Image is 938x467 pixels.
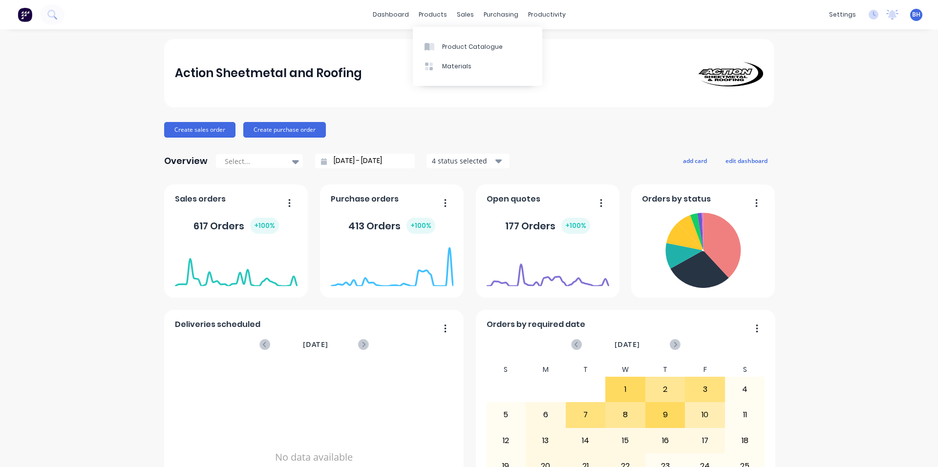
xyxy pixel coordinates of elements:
div: 6 [526,403,565,427]
div: M [526,363,566,377]
div: T [645,363,685,377]
div: 4 status selected [432,156,493,166]
div: Materials [442,62,471,71]
div: + 100 % [406,218,435,234]
button: edit dashboard [719,154,774,167]
div: Overview [164,151,208,171]
div: 17 [685,428,725,453]
button: Create sales order [164,122,235,138]
div: 7 [566,403,605,427]
div: 18 [725,428,765,453]
div: 1 [606,377,645,402]
div: 14 [566,428,605,453]
div: productivity [523,7,571,22]
div: Product Catalogue [442,42,503,51]
div: + 100 % [250,218,279,234]
span: Sales orders [175,193,226,205]
img: Action Sheetmetal and Roofing [695,60,763,86]
button: 4 status selected [426,154,510,168]
div: sales [452,7,479,22]
div: 3 [685,377,725,402]
a: dashboard [368,7,414,22]
div: S [725,363,765,377]
div: 4 [725,377,765,402]
div: 2 [646,377,685,402]
span: Purchase orders [331,193,399,205]
div: 13 [526,428,565,453]
div: 413 Orders [348,218,435,234]
div: 9 [646,403,685,427]
div: 177 Orders [505,218,590,234]
div: products [414,7,452,22]
button: add card [677,154,713,167]
div: 11 [725,403,765,427]
div: purchasing [479,7,523,22]
div: 16 [646,428,685,453]
div: 617 Orders [193,218,279,234]
span: Deliveries scheduled [175,319,260,330]
div: 10 [685,403,725,427]
span: [DATE] [303,339,328,350]
a: Product Catalogue [413,37,542,56]
div: 5 [487,403,526,427]
span: Open quotes [487,193,540,205]
a: Materials [413,57,542,76]
button: Create purchase order [243,122,326,138]
span: Orders by status [642,193,711,205]
div: + 100 % [561,218,590,234]
span: BH [912,10,920,19]
div: S [486,363,526,377]
div: 12 [487,428,526,453]
div: settings [824,7,861,22]
div: Action Sheetmetal and Roofing [175,63,362,83]
div: F [685,363,725,377]
span: [DATE] [615,339,640,350]
div: T [566,363,606,377]
div: 8 [606,403,645,427]
div: W [605,363,645,377]
div: 15 [606,428,645,453]
img: Factory [18,7,32,22]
